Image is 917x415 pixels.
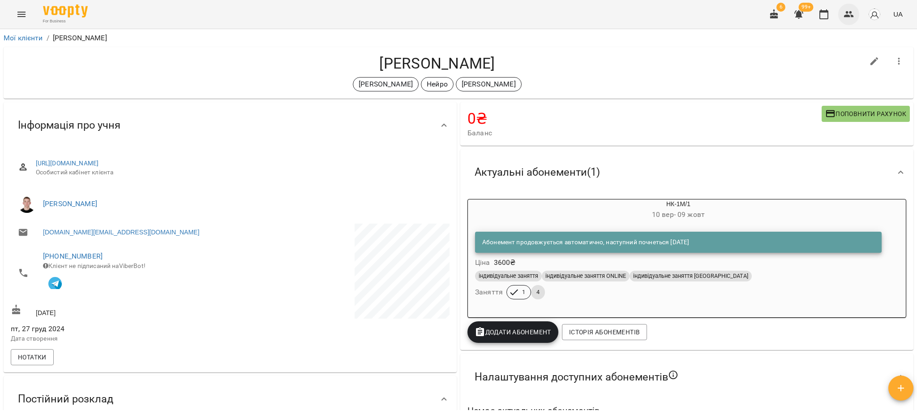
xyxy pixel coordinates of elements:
[475,165,600,179] span: Актуальні абонементи ( 1 )
[43,252,103,260] a: [PHONE_NUMBER]
[18,195,36,213] img: Гайдук Артем
[482,234,689,251] div: Абонемент продовжується автоматично, наступний почнеться [DATE]
[562,324,647,340] button: Історія абонементів
[468,199,889,310] button: НК-1М/110 вер- 09 жовтАбонемент продовжується автоматично, наступний почнеться [DATE]Ціна3600₴інд...
[18,118,120,132] span: Інформація про учня
[353,77,419,91] div: [PERSON_NAME]
[531,288,545,296] span: 4
[43,228,199,237] a: [DOMAIN_NAME][EMAIL_ADDRESS][DOMAIN_NAME]
[822,106,910,122] button: Поповнити рахунок
[890,6,906,22] button: UA
[475,327,551,337] span: Додати Абонемент
[359,79,413,90] p: [PERSON_NAME]
[799,3,814,12] span: 99+
[11,54,864,73] h4: [PERSON_NAME]
[517,288,531,296] span: 1
[11,324,228,334] span: пт, 27 груд 2024
[467,321,558,343] button: Додати Абонемент
[4,34,43,42] a: Мої клієнти
[893,9,903,19] span: UA
[825,108,906,119] span: Поповнити рахунок
[11,4,32,25] button: Menu
[53,33,107,43] p: [PERSON_NAME]
[652,210,705,219] span: 10 вер - 09 жовт
[460,354,913,400] div: Налаштування доступних абонементів
[462,79,516,90] p: [PERSON_NAME]
[11,349,54,365] button: Нотатки
[467,128,822,138] span: Баланс
[467,109,822,128] h4: 0 ₴
[421,77,454,91] div: Нейро
[18,352,47,363] span: Нотатки
[43,18,88,24] span: For Business
[18,392,113,406] span: Постійний розклад
[43,199,97,208] a: [PERSON_NAME]
[494,257,516,268] p: 3600 ₴
[569,327,640,337] span: Історія абонементів
[456,77,522,91] div: [PERSON_NAME]
[475,370,679,384] span: Налаштування доступних абонементів
[630,272,752,280] span: індивідуальне заняття [GEOGRAPHIC_DATA]
[4,33,913,43] nav: breadcrumb
[4,102,457,148] div: Інформація про учня
[475,256,490,269] h6: Ціна
[475,286,503,298] h6: Заняття
[36,160,99,167] a: [URL][DOMAIN_NAME]
[427,79,448,90] p: Нейро
[542,272,630,280] span: індивідуальне заняття ONLINE
[36,168,442,177] span: Особистий кабінет клієнта
[43,262,146,269] span: Клієнт не підписаний на ViberBot!
[460,149,913,195] div: Актуальні абонементи(1)
[868,8,881,21] img: avatar_s.png
[47,33,49,43] li: /
[668,370,679,380] svg: Якщо не обрано жодного, клієнт зможе побачити всі публічні абонементи
[475,272,542,280] span: індивідуальне заняття
[43,4,88,17] img: Voopty Logo
[43,270,67,294] button: Клієнт підписаний на VooptyBot
[776,3,785,12] span: 6
[468,199,889,221] div: НК-1М/1
[9,303,230,319] div: [DATE]
[48,277,62,290] img: Telegram
[11,334,228,343] p: Дата створення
